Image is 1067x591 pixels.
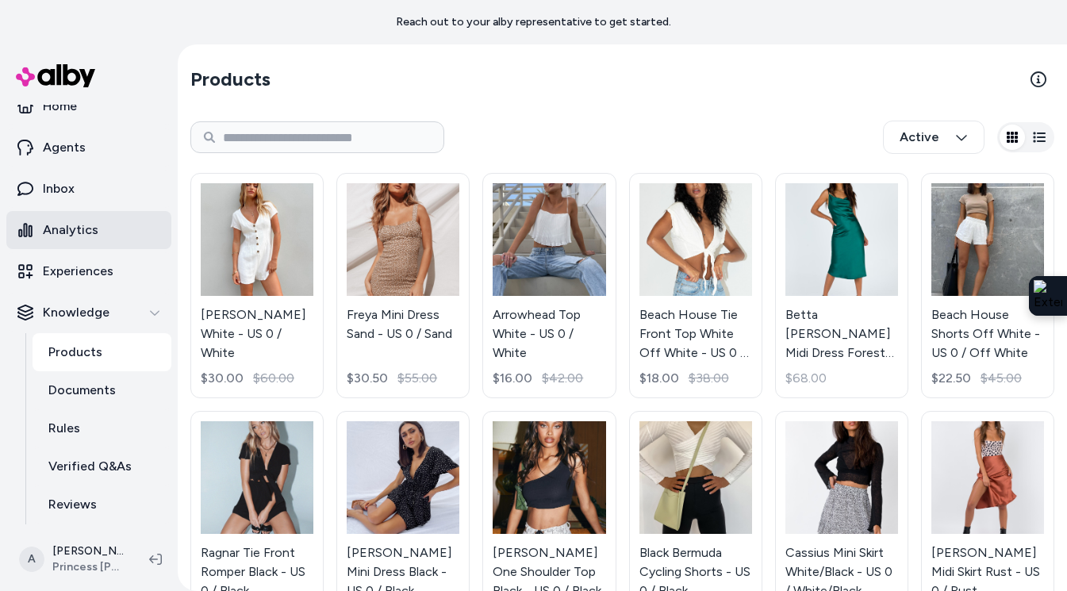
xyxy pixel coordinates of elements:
[48,381,116,400] p: Documents
[6,211,171,249] a: Analytics
[48,419,80,438] p: Rules
[48,343,102,362] p: Products
[6,87,171,125] a: Home
[16,64,95,87] img: alby Logo
[1034,280,1062,312] img: Extension Icon
[6,252,171,290] a: Experiences
[883,121,984,154] button: Active
[336,173,470,398] a: Freya Mini Dress Sand - US 0 / SandFreya Mini Dress Sand - US 0 / Sand$30.50$55.00
[33,447,171,485] a: Verified Q&As
[43,138,86,157] p: Agents
[52,543,124,559] p: [PERSON_NAME]
[396,14,671,30] p: Reach out to your alby representative to get started.
[48,457,132,476] p: Verified Q&As
[629,173,762,398] a: Beach House Tie Front Top White Off White - US 0 / Off WhiteBeach House Tie Front Top White Off W...
[48,495,97,514] p: Reviews
[6,129,171,167] a: Agents
[6,170,171,208] a: Inbox
[921,173,1054,398] a: Beach House Shorts Off White - US 0 / Off WhiteBeach House Shorts Off White - US 0 / Off White$22...
[43,221,98,240] p: Analytics
[6,294,171,332] button: Knowledge
[190,67,271,92] h2: Products
[19,547,44,572] span: A
[33,485,171,524] a: Reviews
[43,97,77,116] p: Home
[43,179,75,198] p: Inbox
[33,409,171,447] a: Rules
[482,173,616,398] a: Arrowhead Top White - US 0 / WhiteArrowhead Top White - US 0 / White$16.00$42.00
[43,262,113,281] p: Experiences
[33,371,171,409] a: Documents
[190,173,324,398] a: Adi Romper White - US 0 / White[PERSON_NAME] White - US 0 / White$30.00$60.00
[33,333,171,371] a: Products
[43,303,109,322] p: Knowledge
[52,559,124,575] span: Princess [PERSON_NAME] USA
[10,534,136,585] button: A[PERSON_NAME]Princess [PERSON_NAME] USA
[775,173,908,398] a: Betta Vanore Midi Dress Forest Green - US 0 / Forest GreenBetta [PERSON_NAME] Midi Dress Forest G...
